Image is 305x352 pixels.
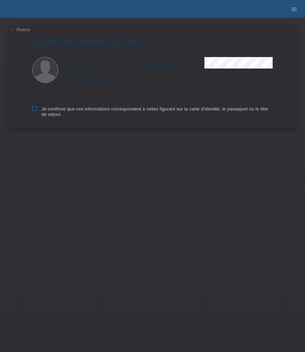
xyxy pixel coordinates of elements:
[68,58,82,62] span: Prénom
[136,58,144,62] span: Nom
[32,37,273,46] h1: Vérifier les données du client
[291,6,298,13] i: menu
[287,7,301,11] a: menu
[68,75,87,79] span: Nationalité
[68,74,137,85] div: [GEOGRAPHIC_DATA]
[68,57,137,68] div: [PERSON_NAME]
[32,106,273,117] label: Je confirme que ces informations correspondent à celles figurant sur la carte d’identité, le pass...
[136,57,204,68] div: [PERSON_NAME]
[11,27,31,32] a: ← Retour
